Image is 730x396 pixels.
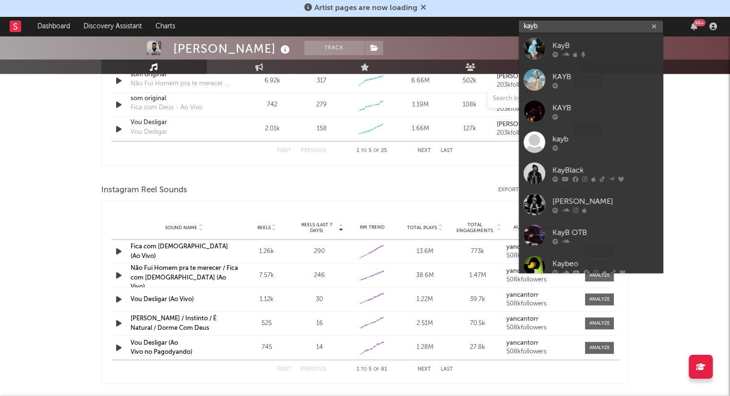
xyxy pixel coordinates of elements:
[173,41,292,57] div: [PERSON_NAME]
[514,224,565,231] span: Author / Followers
[401,247,449,256] div: 13.6M
[552,164,658,176] div: KayBlack
[296,271,344,280] div: 246
[691,23,697,30] button: 99+
[131,244,228,259] a: Fica com [DEMOGRAPHIC_DATA] (Ao Vivo)
[243,271,291,280] div: 7.57k
[257,225,271,231] span: Reels
[454,343,502,352] div: 27.8k
[552,71,658,82] div: KAYB
[131,79,231,89] div: Não Fui Homem pra te merecer / Fica com Deus - Ao Vivo
[506,349,578,355] div: 508k followers
[441,367,453,372] button: Last
[373,367,379,372] span: of
[296,222,338,233] span: Reels (last 7 days)
[519,189,663,220] a: [PERSON_NAME]
[243,247,291,256] div: 1.26k
[401,271,449,280] div: 38.6M
[243,319,291,328] div: 525
[131,70,231,80] a: som original
[454,271,502,280] div: 1.47M
[401,295,449,304] div: 1.22M
[277,148,291,153] button: First
[277,367,291,372] button: First
[519,220,663,251] a: KayB OTB
[361,367,367,372] span: to
[131,315,216,331] a: [PERSON_NAME] / Instinto / É Natural / Dorme Com Deus
[506,292,578,299] a: yancantorr
[506,301,578,307] div: 508k followers
[506,277,578,283] div: 508k followers
[497,82,563,89] div: 203k followers
[506,253,578,259] div: 508k followers
[348,224,396,231] div: 6M Trend
[519,127,663,158] a: kayb
[250,124,295,134] div: 2.01k
[552,258,658,269] div: Kaybeo
[77,17,149,36] a: Discovery Assistant
[519,21,663,33] input: Search for artists
[346,364,398,375] div: 1 5 81
[454,247,502,256] div: 773k
[317,76,326,86] div: 317
[401,343,449,352] div: 1.28M
[131,128,168,137] div: Vou Desligar
[243,295,291,304] div: 1.12k
[454,295,502,304] div: 39.7k
[149,17,182,36] a: Charts
[552,227,658,238] div: KayB OTB
[497,121,546,128] strong: [PERSON_NAME]
[552,133,658,145] div: kayb
[552,102,658,114] div: KAYB
[296,295,344,304] div: 30
[418,367,431,372] button: Next
[454,222,496,233] span: Total Engagements
[250,76,295,86] div: 6.92k
[506,244,539,250] strong: yancantorr
[497,73,546,80] strong: [PERSON_NAME]
[519,251,663,282] a: Kaybeo
[694,19,706,26] div: 99 +
[497,121,563,128] a: [PERSON_NAME]
[497,130,563,137] div: 203k followers
[506,316,578,323] a: yancantorr
[361,149,367,153] span: to
[301,148,326,153] button: Previous
[552,40,658,51] div: KayB
[506,340,578,347] a: yancantorr
[506,325,578,331] div: 508k followers
[314,4,418,12] span: Artist pages are now loading
[506,244,578,251] a: yancantorr
[519,95,663,127] a: KAYB
[346,145,398,157] div: 1 5 25
[454,319,502,328] div: 70.5k
[447,76,492,86] div: 502k
[131,296,194,303] a: Vou Desligar (Ao Vivo)
[498,187,538,193] button: Export CSV
[497,73,563,80] a: [PERSON_NAME]
[398,76,443,86] div: 6.66M
[401,319,449,328] div: 2.51M
[418,148,431,153] button: Next
[373,149,379,153] span: of
[165,225,197,231] span: Sound Name
[243,343,291,352] div: 745
[301,367,326,372] button: Previous
[131,103,202,113] div: Fica com Deus - Ao Vivo
[131,118,231,128] a: Vou Desligar
[420,4,426,12] span: Dismiss
[296,343,344,352] div: 14
[506,292,539,298] strong: yancantorr
[506,316,539,322] strong: yancantorr
[131,340,192,356] a: Vou Desligar (Ao Vivo no Pagodyando)
[407,225,437,231] span: Total Plays
[447,124,492,134] div: 127k
[31,17,77,36] a: Dashboard
[552,196,658,207] div: [PERSON_NAME]
[506,268,578,275] a: yancantorr
[316,124,326,134] div: 158
[441,148,453,153] button: Last
[506,340,539,346] strong: yancantorr
[304,41,364,55] button: Track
